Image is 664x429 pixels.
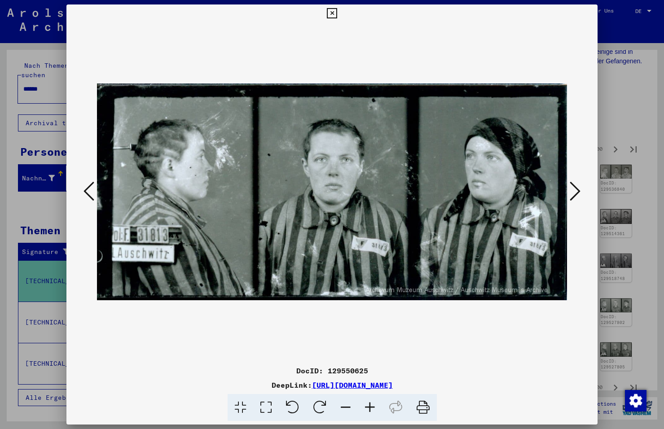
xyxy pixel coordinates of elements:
[624,390,646,411] div: Zustimmung ändern
[625,390,646,411] img: Zustimmung ändern
[66,365,598,376] div: DocID: 129550625
[312,381,393,390] a: [URL][DOMAIN_NAME]
[97,22,567,362] img: 001.jpg
[66,380,598,390] div: DeepLink:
